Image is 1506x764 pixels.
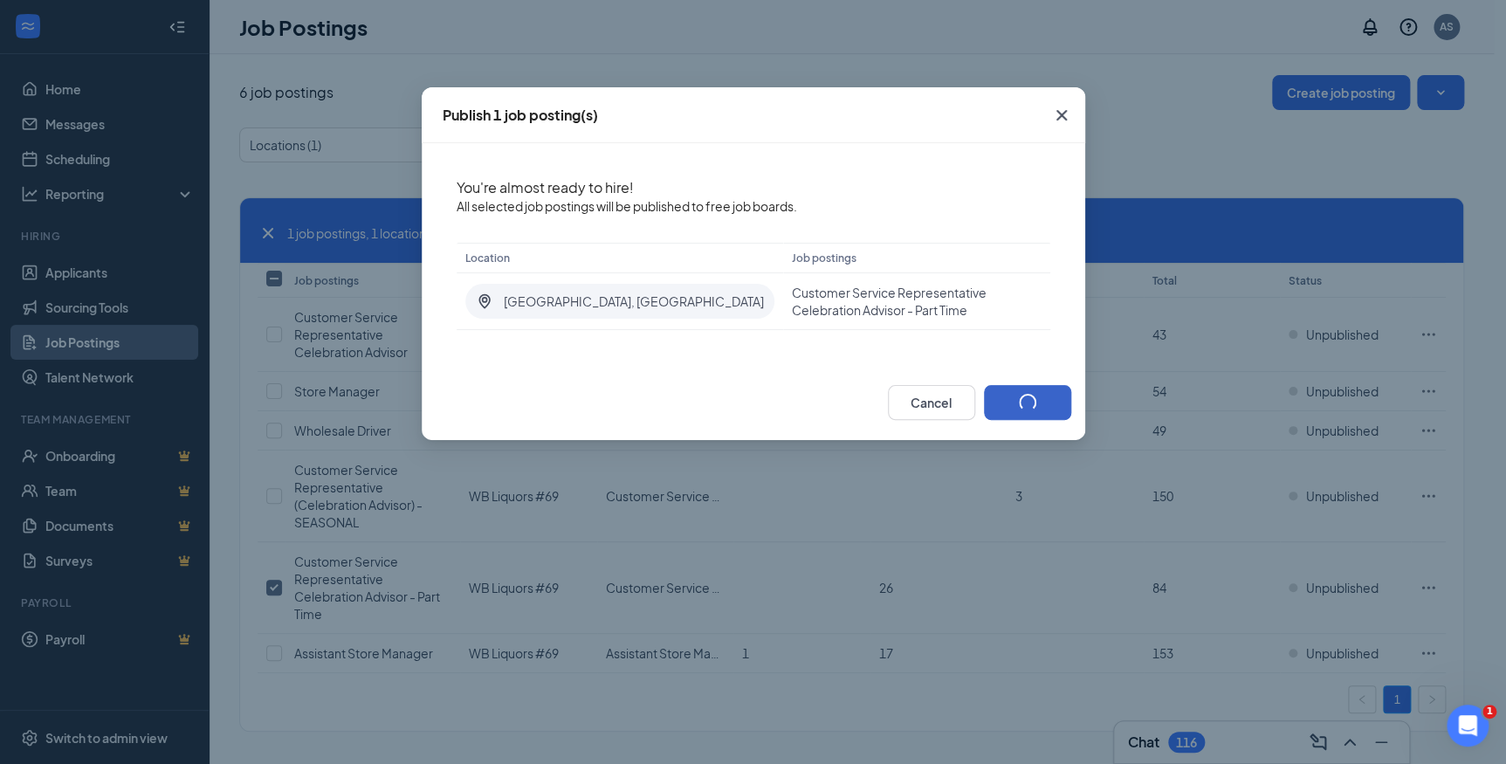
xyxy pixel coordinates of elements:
[783,243,1050,273] th: Job postings
[457,243,783,273] th: Location
[1051,105,1072,126] svg: Cross
[888,385,975,420] button: Cancel
[476,293,493,310] svg: LocationPin
[443,106,598,125] div: Publish 1 job posting(s)
[783,273,1050,330] td: Customer Service Representative Celebration Advisor - Part Time
[504,293,764,310] span: [GEOGRAPHIC_DATA], [GEOGRAPHIC_DATA]
[1038,87,1085,143] button: Close
[1447,705,1489,747] iframe: Intercom live chat
[457,178,1050,197] p: You're almost ready to hire!
[1482,705,1496,719] span: 1
[457,197,1050,215] span: All selected job postings will be published to free job boards.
